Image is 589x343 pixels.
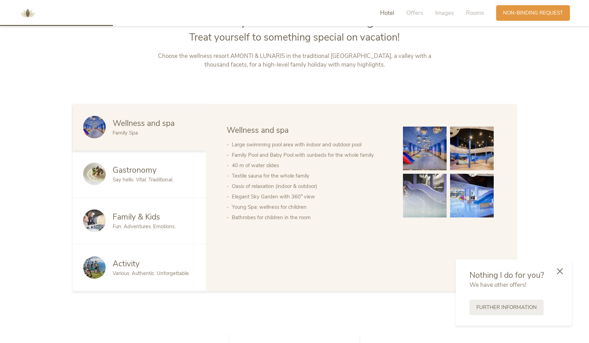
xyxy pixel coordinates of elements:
span: Family & Kids [113,212,160,222]
span: NON-BINDING REQUEST [503,9,563,17]
li: Textile sauna for the whole family [232,171,389,181]
span: Say hello. Vital. Traditional. [113,176,173,183]
span: Gastronomy [113,165,157,175]
a: FURTHER INFORMATION [469,300,544,315]
span: Family Spa [113,129,138,136]
span: Wellness and spa [113,118,175,129]
li: Elegant Sky Garden with 360° view [232,191,389,202]
li: Large swimming pool area with indoor and outdoor pool [232,139,389,150]
span: We have other offers! [469,281,526,289]
li: Family Pool and Baby Pool with sunbeds for the whole family [232,150,389,160]
span: Offers [406,9,423,17]
span: Treat yourself to something special on vacation! [189,31,400,44]
li: Young Spa: wellness for children [232,202,389,212]
span: Hotel [380,9,394,17]
span: Wellness and spa [227,125,289,136]
li: Oasis of relaxation (indoor & outdoor) [232,181,389,191]
li: Bathrobes for children in the room [232,212,389,223]
span: FURTHER INFORMATION [476,304,537,311]
li: 40 m of water slides [232,160,389,171]
span: Fun. Adventures. Emotions. [113,223,176,230]
span: Rooms [466,9,484,17]
a: AMONTI & LUNARIS Wellness Resort [17,10,38,15]
span: Images [435,9,454,17]
span: Activity [113,258,140,269]
img: AMONTI & LUNARIS Wellness Resort [17,3,38,24]
p: Choose the wellness resort AMONTI & LUNARIS in the traditional [GEOGRAPHIC_DATA], a valley with a... [150,52,439,69]
span: Nothing I do for you? [469,270,544,281]
span: Various. Authentic. Unforgettable. [113,270,190,277]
